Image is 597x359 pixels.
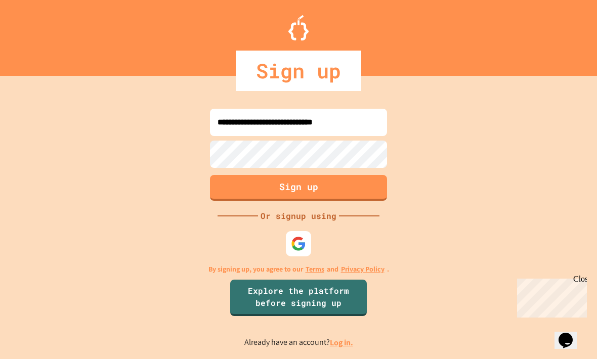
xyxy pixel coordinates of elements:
[210,175,387,201] button: Sign up
[230,280,367,316] a: Explore the platform before signing up
[236,51,361,91] div: Sign up
[306,264,324,275] a: Terms
[244,336,353,349] p: Already have an account?
[555,319,587,349] iframe: chat widget
[4,4,70,64] div: Chat with us now!Close
[341,264,385,275] a: Privacy Policy
[258,210,339,222] div: Or signup using
[288,15,309,40] img: Logo.svg
[291,236,306,251] img: google-icon.svg
[208,264,389,275] p: By signing up, you agree to our and .
[513,275,587,318] iframe: chat widget
[330,337,353,348] a: Log in.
